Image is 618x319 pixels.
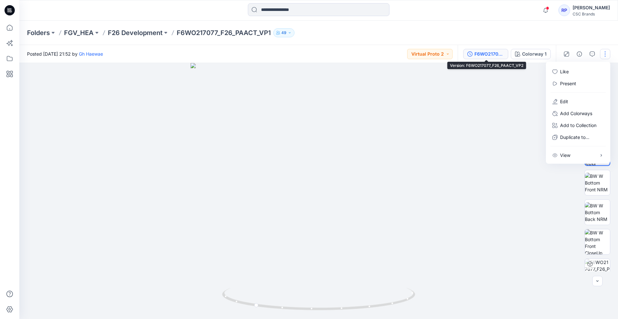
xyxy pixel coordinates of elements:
p: 49 [281,29,286,36]
a: F26 Development [108,28,163,37]
div: [PERSON_NAME] [573,4,610,12]
p: Add Colorways [560,110,592,117]
div: F6WO217077_F26_PAACT_VP2 [474,50,504,58]
div: Colorway 1 [522,50,547,58]
img: BW W Bottom Front CloseUp NRM [585,229,610,254]
button: 49 [273,28,295,37]
a: Gh Haewae [79,51,103,57]
div: CSC Brands [573,12,610,16]
p: View [560,152,570,159]
span: Posted [DATE] 21:52 by [27,50,103,57]
div: RP [558,5,570,16]
img: F6WO217077_F26_PAACT_VP2 Colorway 1 [585,259,610,284]
p: Add to Collection [560,122,596,129]
a: Edit [560,98,568,105]
button: F6WO217077_F26_PAACT_VP2 [463,49,508,59]
p: Duplicate to... [560,134,589,141]
img: BW W Bottom Front NRM [585,173,610,193]
img: BW W Bottom Back NRM [585,202,610,223]
a: Folders [27,28,50,37]
p: F6WO217077_F26_PAACT_VP1 [177,28,271,37]
a: FGV_HEA [64,28,94,37]
button: Colorway 1 [511,49,551,59]
button: Details [574,49,585,59]
a: Present [560,80,576,87]
p: Like [560,68,569,75]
